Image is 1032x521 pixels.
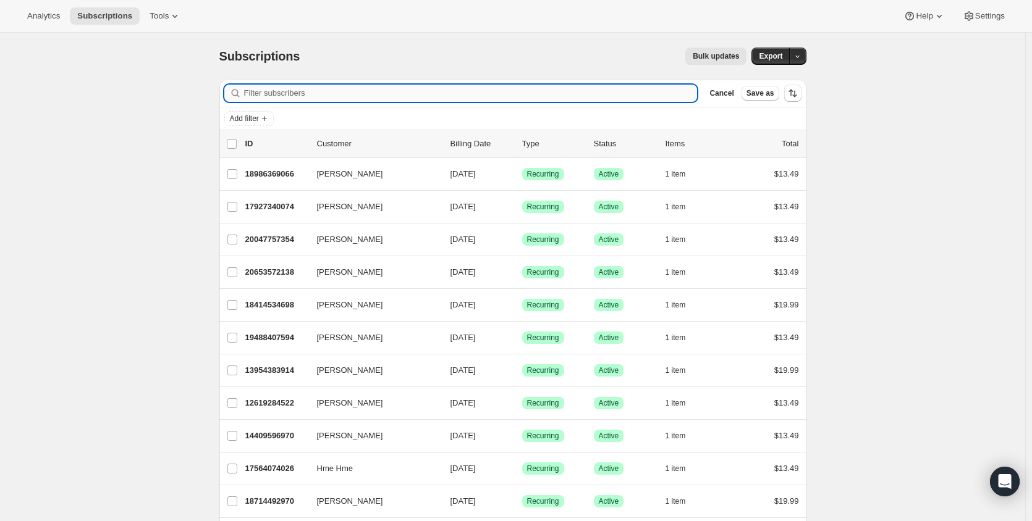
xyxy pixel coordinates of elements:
p: 17564074026 [245,462,307,475]
span: 1 item [666,365,686,375]
button: 1 item [666,264,700,281]
button: [PERSON_NAME] [310,328,433,348]
span: Cancel [709,88,734,98]
span: $13.49 [774,431,799,440]
span: [DATE] [450,267,476,277]
input: Filter subscribers [244,85,698,102]
div: 19488407594[PERSON_NAME][DATE]SuccessRecurringSuccessActive1 item$13.49 [245,329,799,346]
span: $19.99 [774,300,799,309]
span: $13.49 [774,169,799,178]
button: 1 item [666,394,700,412]
button: Sort the results [784,85,801,102]
p: Status [594,138,656,150]
span: Recurring [527,464,559,473]
span: Recurring [527,169,559,179]
button: Analytics [20,7,67,25]
span: Export [759,51,782,61]
button: [PERSON_NAME] [310,393,433,413]
span: 1 item [666,333,686,343]
button: Hme Hme [310,459,433,478]
span: Settings [975,11,1005,21]
span: Recurring [527,431,559,441]
span: [DATE] [450,431,476,440]
p: Total [782,138,798,150]
span: $13.49 [774,202,799,211]
span: $19.99 [774,365,799,375]
span: [PERSON_NAME] [317,233,383,246]
span: $13.49 [774,235,799,244]
span: 1 item [666,496,686,506]
p: 20653572138 [245,266,307,278]
div: 14409596970[PERSON_NAME][DATE]SuccessRecurringSuccessActive1 item$13.49 [245,427,799,444]
span: Recurring [527,267,559,277]
button: Add filter [224,111,274,126]
span: [DATE] [450,398,476,407]
span: 1 item [666,267,686,277]
span: [DATE] [450,365,476,375]
span: Help [916,11,933,21]
div: 18986369066[PERSON_NAME][DATE]SuccessRecurringSuccessActive1 item$13.49 [245,165,799,183]
p: ID [245,138,307,150]
span: [PERSON_NAME] [317,299,383,311]
span: Active [599,333,619,343]
span: [DATE] [450,333,476,342]
div: 12619284522[PERSON_NAME][DATE]SuccessRecurringSuccessActive1 item$13.49 [245,394,799,412]
div: 17564074026Hme Hme[DATE]SuccessRecurringSuccessActive1 item$13.49 [245,460,799,477]
span: Recurring [527,398,559,408]
button: 1 item [666,329,700,346]
span: [DATE] [450,496,476,506]
div: Items [666,138,727,150]
span: 1 item [666,202,686,212]
div: 17927340074[PERSON_NAME][DATE]SuccessRecurringSuccessActive1 item$13.49 [245,198,799,215]
span: [PERSON_NAME] [317,266,383,278]
span: [PERSON_NAME] [317,364,383,377]
span: [DATE] [450,202,476,211]
button: [PERSON_NAME] [310,361,433,380]
span: Active [599,202,619,212]
span: [PERSON_NAME] [317,430,383,442]
button: Save as [742,86,779,101]
p: 18714492970 [245,495,307,507]
span: $13.49 [774,398,799,407]
div: Open Intercom Messenger [990,467,1020,496]
p: 13954383914 [245,364,307,377]
span: Recurring [527,496,559,506]
button: 1 item [666,460,700,477]
div: 13954383914[PERSON_NAME][DATE]SuccessRecurringSuccessActive1 item$19.99 [245,362,799,379]
button: Cancel [704,86,738,101]
button: [PERSON_NAME] [310,164,433,184]
button: [PERSON_NAME] [310,230,433,249]
span: [PERSON_NAME] [317,201,383,213]
span: Save as [747,88,774,98]
button: Export [751,48,790,65]
p: Customer [317,138,441,150]
span: Recurring [527,202,559,212]
span: Active [599,300,619,310]
p: 18414534698 [245,299,307,311]
span: Subscriptions [219,49,300,63]
button: Tools [142,7,188,25]
span: [DATE] [450,464,476,473]
p: 18986369066 [245,168,307,180]
span: $13.49 [774,464,799,473]
span: Subscriptions [77,11,132,21]
button: Bulk updates [685,48,747,65]
span: 1 item [666,169,686,179]
span: $13.49 [774,333,799,342]
span: Recurring [527,333,559,343]
p: Billing Date [450,138,512,150]
span: Add filter [230,114,259,123]
div: 18714492970[PERSON_NAME][DATE]SuccessRecurringSuccessActive1 item$19.99 [245,493,799,510]
span: [PERSON_NAME] [317,397,383,409]
span: [PERSON_NAME] [317,168,383,180]
div: 20047757354[PERSON_NAME][DATE]SuccessRecurringSuccessActive1 item$13.49 [245,231,799,248]
button: Settings [955,7,1012,25]
div: 18414534698[PERSON_NAME][DATE]SuccessRecurringSuccessActive1 item$19.99 [245,296,799,314]
button: [PERSON_NAME] [310,491,433,511]
span: [DATE] [450,300,476,309]
button: 1 item [666,165,700,183]
button: [PERSON_NAME] [310,295,433,315]
button: Subscriptions [70,7,140,25]
button: 1 item [666,296,700,314]
span: Active [599,496,619,506]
